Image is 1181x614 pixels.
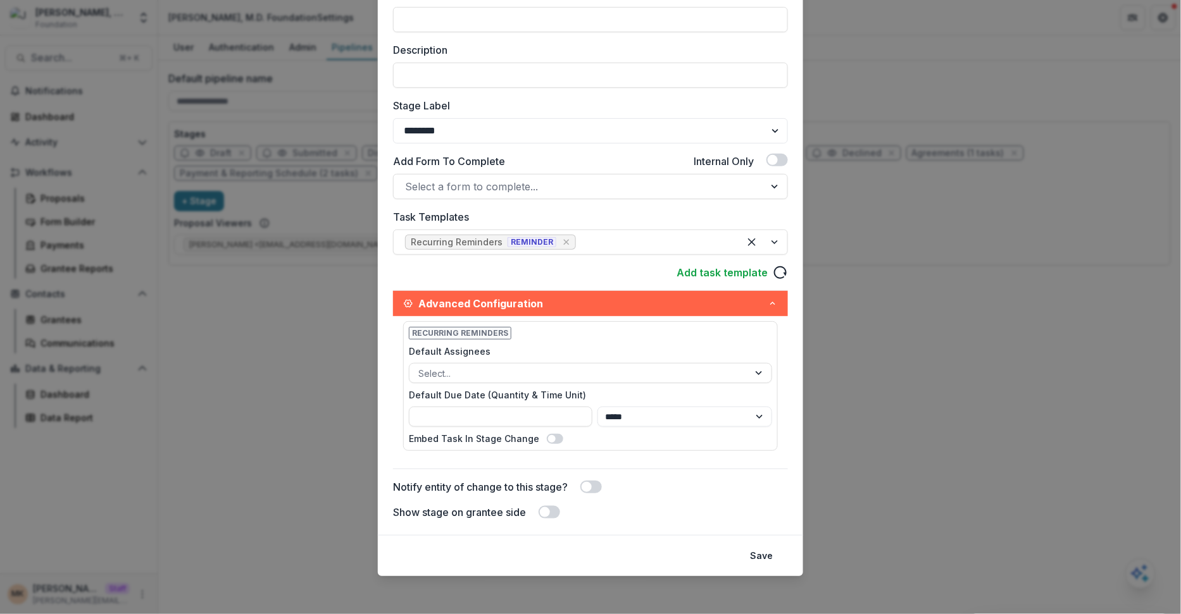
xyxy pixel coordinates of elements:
[677,265,768,280] a: Add task template
[393,98,780,113] label: Stage Label
[508,237,556,247] span: REMINDER
[694,154,754,169] label: Internal Only
[409,388,765,402] label: Default Due Date (Quantity & Time Unit)
[393,505,526,520] label: Show stage on grantee side
[742,232,762,252] div: Clear selected options
[409,432,539,445] label: Embed Task In Stage Change
[409,327,511,340] span: Recurring Reminders
[409,345,765,358] label: Default Assignees
[418,296,768,311] span: Advanced Configuration
[393,316,788,469] div: Advanced Configuration
[560,236,573,249] div: Remove [object Object]
[393,291,788,316] button: Advanced Configuration
[393,42,780,58] label: Description
[411,237,503,248] div: Recurring Reminders
[393,154,505,169] label: Add Form To Complete
[773,265,788,280] svg: reload
[393,209,780,224] label: Task Templates
[393,479,568,494] label: Notify entity of change to this stage?
[742,546,780,566] button: Save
